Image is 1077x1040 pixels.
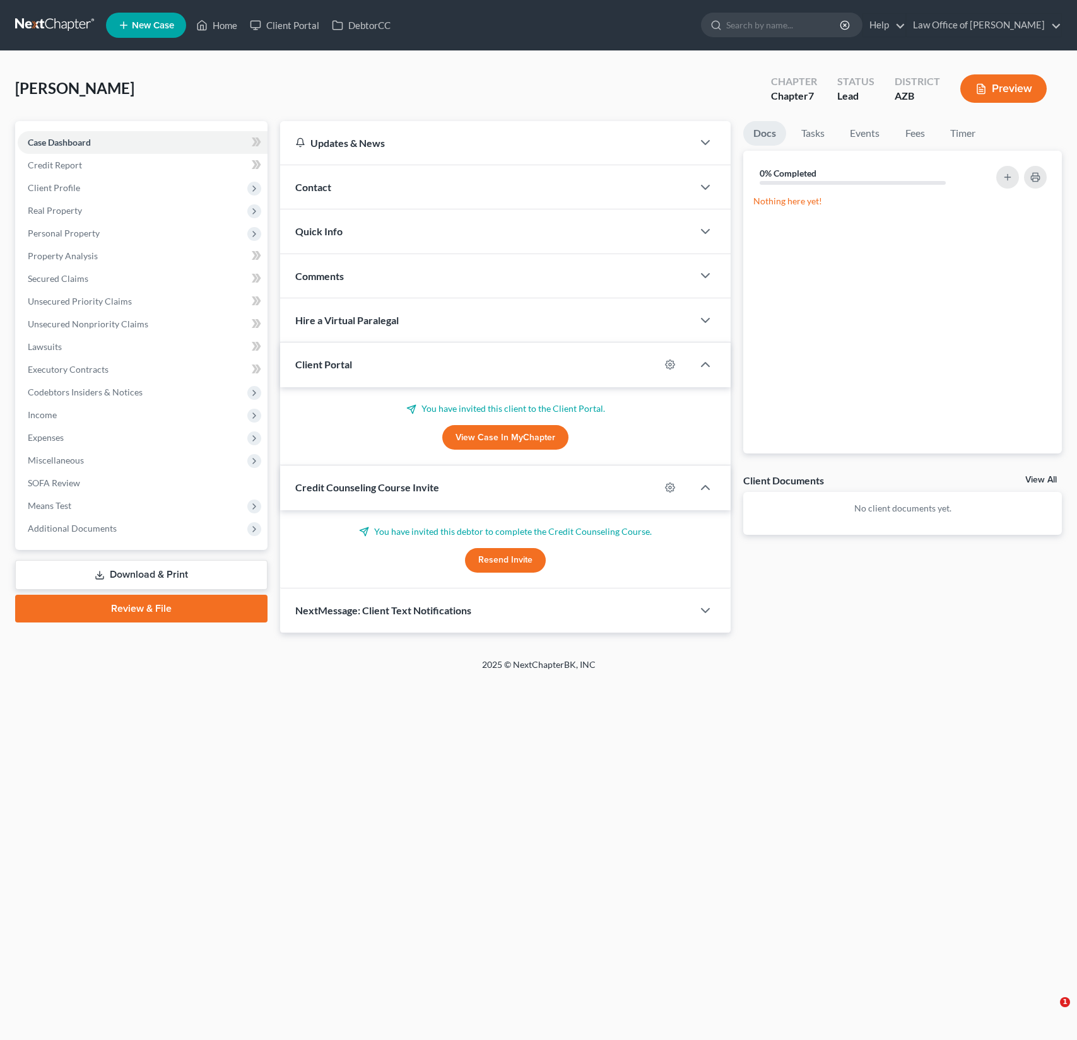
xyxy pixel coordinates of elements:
span: [PERSON_NAME] [15,79,134,97]
a: Timer [940,121,986,146]
a: View Case in MyChapter [442,425,568,450]
div: Status [837,74,874,89]
span: New Case [132,21,174,30]
span: Comments [295,270,344,282]
a: Law Office of [PERSON_NAME] [907,14,1061,37]
a: Credit Report [18,154,268,177]
a: Fees [895,121,935,146]
div: Chapter [771,89,817,103]
span: Case Dashboard [28,137,91,148]
button: Preview [960,74,1047,103]
div: Lead [837,89,874,103]
span: Unsecured Nonpriority Claims [28,318,148,329]
span: 1 [1060,997,1070,1007]
div: AZB [895,89,940,103]
span: Client Profile [28,182,80,193]
p: Nothing here yet! [753,195,1052,207]
span: SOFA Review [28,477,80,488]
a: Executory Contracts [18,358,268,381]
a: Secured Claims [18,267,268,290]
div: 2025 © NextChapterBK, INC [179,658,898,681]
span: NextMessage: Client Text Notifications [295,604,471,616]
span: Real Property [28,205,82,216]
div: Chapter [771,74,817,89]
a: Home [190,14,244,37]
a: SOFA Review [18,472,268,494]
div: Client Documents [743,474,824,487]
span: Contact [295,181,331,193]
span: Unsecured Priority Claims [28,296,132,307]
a: Client Portal [244,14,326,37]
a: Lawsuits [18,336,268,358]
span: Personal Property [28,228,100,238]
span: Means Test [28,500,71,511]
button: Resend Invite [465,548,546,573]
p: No client documents yet. [753,502,1052,515]
span: Codebtors Insiders & Notices [28,387,143,397]
a: Unsecured Nonpriority Claims [18,313,268,336]
span: Client Portal [295,358,352,370]
a: Docs [743,121,786,146]
span: Additional Documents [28,523,117,534]
a: Unsecured Priority Claims [18,290,268,313]
a: View All [1025,476,1057,484]
span: Credit Report [28,160,82,170]
span: Miscellaneous [28,455,84,465]
a: Case Dashboard [18,131,268,154]
span: Secured Claims [28,273,88,284]
span: Expenses [28,432,64,443]
span: Executory Contracts [28,364,109,375]
p: You have invited this debtor to complete the Credit Counseling Course. [295,525,716,538]
span: Lawsuits [28,341,62,352]
span: Property Analysis [28,250,98,261]
a: Download & Print [15,560,268,590]
span: Credit Counseling Course Invite [295,481,439,493]
span: 7 [808,90,814,102]
span: Quick Info [295,225,343,237]
a: DebtorCC [326,14,397,37]
strong: 0% Completed [760,168,816,178]
iframe: Intercom live chat [1034,997,1064,1027]
span: Hire a Virtual Paralegal [295,314,399,326]
a: Help [863,14,905,37]
a: Events [840,121,890,146]
a: Tasks [791,121,835,146]
a: Review & File [15,595,268,622]
input: Search by name... [726,13,842,37]
p: You have invited this client to the Client Portal. [295,402,716,415]
a: Property Analysis [18,245,268,267]
div: District [895,74,940,89]
div: Updates & News [295,136,678,149]
span: Income [28,409,57,420]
